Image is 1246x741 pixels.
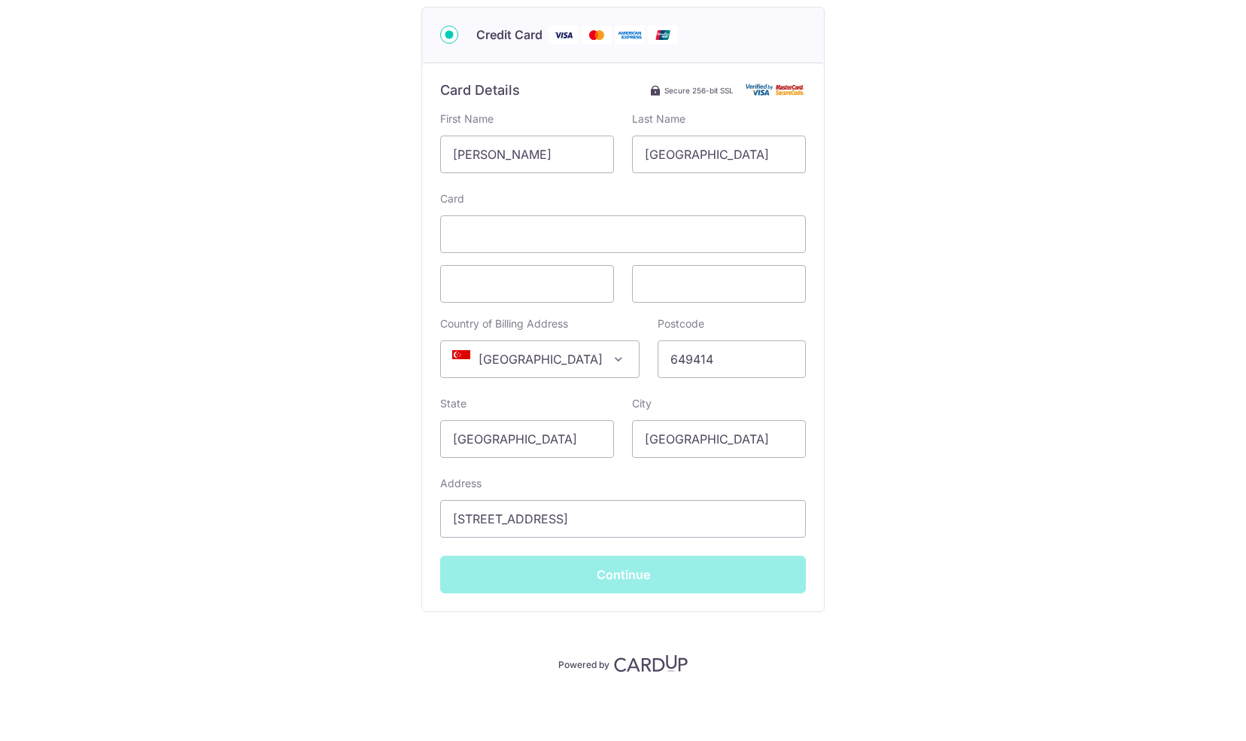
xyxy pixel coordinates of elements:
label: Country of Billing Address [440,316,568,331]
img: Card secure [746,84,806,96]
span: Singapore [441,341,639,377]
label: Address [440,476,482,491]
img: Visa [549,26,579,44]
label: First Name [440,111,494,127]
iframe: Secure card number input frame [453,225,793,243]
div: Credit Card Visa Mastercard American Express Union Pay [440,26,806,44]
label: Last Name [632,111,685,127]
span: Singapore [440,340,640,378]
label: Postcode [658,316,704,331]
img: Union Pay [648,26,678,44]
input: Example 123456 [658,340,806,378]
span: Secure 256-bit SSL [664,84,734,96]
iframe: Secure card expiration date input frame [453,275,601,293]
span: Credit Card [476,26,542,44]
iframe: Secure card security code input frame [645,275,793,293]
img: CardUp [614,654,688,672]
p: Powered by [558,656,609,671]
img: Mastercard [582,26,612,44]
h6: Card Details [440,81,520,99]
img: American Express [615,26,645,44]
label: Card [440,191,464,206]
label: City [632,396,652,411]
label: State [440,396,466,411]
